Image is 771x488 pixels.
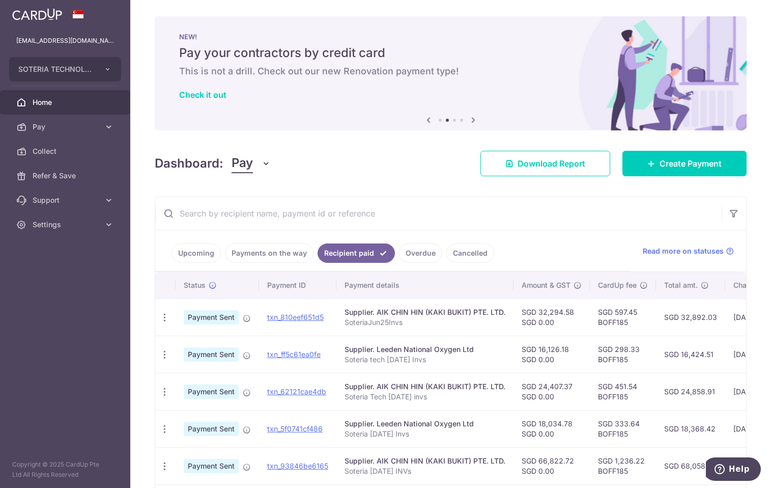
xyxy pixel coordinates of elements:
a: Read more on statuses [643,246,734,256]
span: Settings [33,220,100,230]
span: Payment Sent [184,347,239,362]
h5: Pay your contractors by credit card [179,45,722,61]
div: Supplier. AIK CHIN HIN (KAKI BUKIT) PTE. LTD. [345,307,505,317]
a: Overdue [399,243,442,263]
a: txn_5f0741cf486 [267,424,323,433]
td: SGD 18,034.78 SGD 0.00 [513,410,590,447]
p: [EMAIL_ADDRESS][DOMAIN_NAME] [16,36,114,46]
a: Upcoming [172,243,221,263]
span: Pay [232,154,253,173]
span: Status [184,280,206,290]
td: SGD 451.54 BOFF185 [590,373,656,410]
a: Cancelled [446,243,494,263]
input: Search by recipient name, payment id or reference [155,197,722,230]
h6: This is not a drill. Check out our new Renovation payment type! [179,65,722,77]
div: Supplier. Leeden National Oxygen Ltd [345,419,505,429]
span: Payment Sent [184,310,239,324]
td: SGD 32,294.58 SGD 0.00 [513,299,590,336]
span: Payment Sent [184,422,239,436]
span: Read more on statuses [643,246,724,256]
a: txn_810eef651d5 [267,313,324,321]
p: Soteria [DATE] INVs [345,466,505,476]
td: SGD 16,424.51 [656,336,725,373]
p: SoteriaJun25Invs [345,317,505,328]
td: SGD 1,236.22 BOFF185 [590,447,656,484]
td: SGD 32,892.03 [656,299,725,336]
a: txn_62121cae4db [267,387,326,396]
a: Download Report [480,151,610,176]
a: Payments on the way [225,243,313,263]
p: NEW! [179,33,722,41]
button: SOTERIA TECHNOLOGY (PTE.) LTD. [9,57,121,82]
td: SGD 24,858.91 [656,373,725,410]
p: Soteria [DATE] Invs [345,429,505,439]
span: Payment Sent [184,459,239,473]
a: txn_93846be6165 [267,462,328,470]
h4: Dashboard: [155,154,223,173]
button: Pay [232,154,271,173]
td: SGD 18,368.42 [656,410,725,447]
td: SGD 333.64 BOFF185 [590,410,656,447]
a: txn_ff5c61ea0fe [267,350,321,359]
span: Support [33,195,100,205]
span: Collect [33,146,100,156]
span: CardUp fee [598,280,637,290]
td: SGD 68,058.94 [656,447,725,484]
span: Download Report [518,157,585,170]
span: Create Payment [660,157,722,170]
span: Home [33,97,100,107]
img: Renovation banner [155,16,747,130]
span: Total amt. [664,280,698,290]
td: SGD 16,126.18 SGD 0.00 [513,336,590,373]
div: Supplier. AIK CHIN HIN (KAKI BUKIT) PTE. LTD. [345,382,505,392]
img: CardUp [12,8,62,20]
div: Supplier. AIK CHIN HIN (KAKI BUKIT) PTE. LTD. [345,456,505,466]
td: SGD 298.33 BOFF185 [590,336,656,373]
a: Recipient paid [318,243,395,263]
span: Amount & GST [522,280,570,290]
th: Payment ID [259,272,336,299]
span: Pay [33,122,100,132]
p: Soteria tech [DATE] Invs [345,355,505,365]
a: Create Payment [622,151,747,176]
th: Payment details [336,272,513,299]
td: SGD 66,822.72 SGD 0.00 [513,447,590,484]
td: SGD 597.45 BOFF185 [590,299,656,336]
div: Supplier. Leeden National Oxygen Ltd [345,344,505,355]
span: SOTERIA TECHNOLOGY (PTE.) LTD. [18,64,94,74]
a: Check it out [179,90,226,100]
td: SGD 24,407.37 SGD 0.00 [513,373,590,410]
iframe: Opens a widget where you can find more information [706,457,761,483]
span: Payment Sent [184,385,239,399]
p: Soteria Tech [DATE] invs [345,392,505,402]
span: Refer & Save [33,171,100,181]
